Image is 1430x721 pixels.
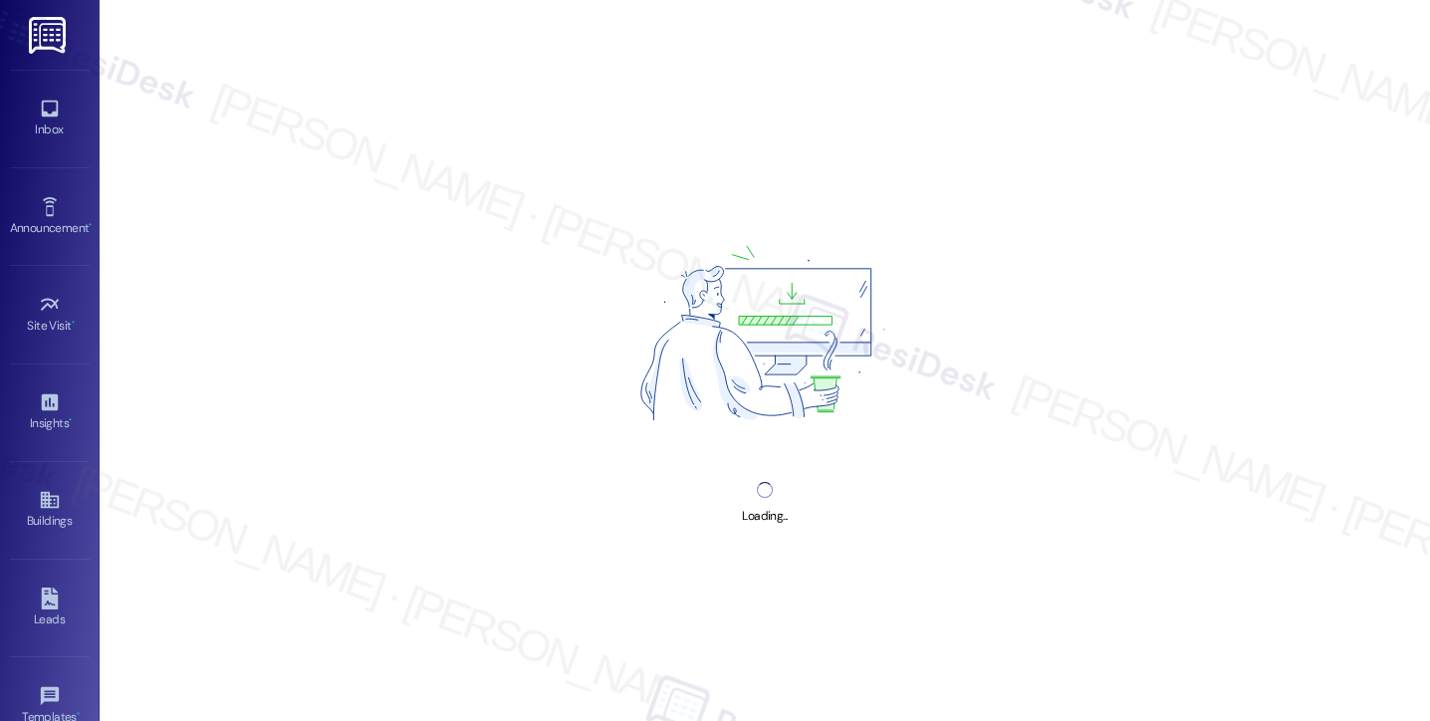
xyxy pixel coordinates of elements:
[10,288,90,342] a: Site Visit •
[77,707,80,721] span: •
[72,316,75,330] span: •
[10,92,90,145] a: Inbox
[29,17,70,54] img: ResiDesk Logo
[10,582,90,635] a: Leads
[89,218,92,232] span: •
[10,385,90,439] a: Insights •
[742,506,787,527] div: Loading...
[10,483,90,537] a: Buildings
[69,413,72,427] span: •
